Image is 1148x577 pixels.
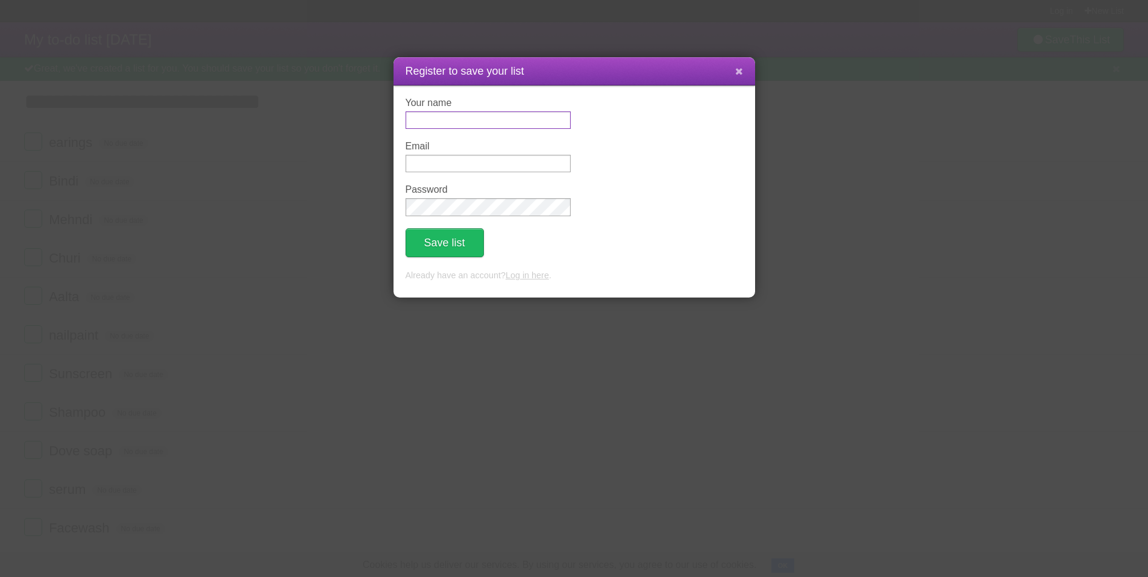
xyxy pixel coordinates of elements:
label: Email [406,141,571,152]
button: Save list [406,228,484,257]
h1: Register to save your list [406,63,743,80]
label: Your name [406,98,571,108]
label: Password [406,184,571,195]
a: Log in here [506,270,549,280]
p: Already have an account? . [406,269,743,282]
